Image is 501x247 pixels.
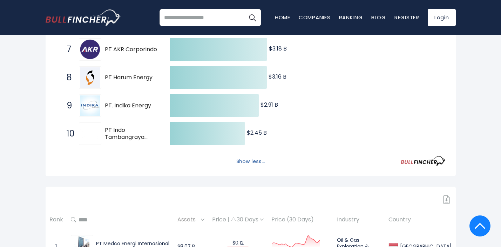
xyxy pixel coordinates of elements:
a: Companies [299,14,331,21]
text: $2.91 B [260,101,278,109]
img: PT. Indika Energy [80,95,100,116]
button: Search [244,9,261,26]
span: Assets [177,214,199,225]
text: $3.18 B [269,45,287,53]
span: 8 [63,72,70,84]
a: Blog [371,14,386,21]
span: 9 [63,100,70,112]
th: Industry [333,209,385,230]
span: PT AKR Corporindo [105,46,158,53]
div: PT Medco Energi Internasional [96,240,170,247]
span: 10 [63,128,70,140]
img: PT Harum Energy [80,67,100,88]
a: Go to homepage [46,9,121,26]
a: Register [394,14,419,21]
a: Home [275,14,290,21]
a: Login [428,9,456,26]
img: PT Indo Tambangraya Megah [80,128,100,139]
span: PT Indo Tambangraya Megah [105,127,158,141]
span: PT. Indika Energy [105,102,158,109]
th: Price (30 Days) [268,209,333,230]
th: Rank [46,209,67,230]
span: PT Harum Energy [105,74,158,81]
span: 7 [63,44,70,55]
img: PT AKR Corporindo [80,39,100,60]
text: $3.16 B [269,73,286,81]
button: Show less... [232,156,269,167]
div: Price | 30 Days [212,216,264,223]
img: bullfincher logo [46,9,121,26]
text: $2.45 B [247,129,267,137]
a: Ranking [339,14,363,21]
